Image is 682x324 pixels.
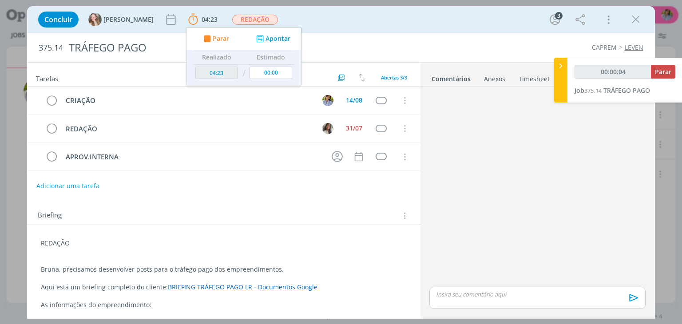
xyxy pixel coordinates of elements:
img: A [322,95,333,106]
a: CAPREM [592,43,617,51]
button: Apontar [254,34,291,43]
span: Abertas 3/3 [381,74,407,81]
button: Concluir [38,12,79,28]
button: A [321,94,335,107]
button: REDAÇÃO [232,14,278,25]
span: [PERSON_NAME] [103,16,154,23]
span: 375.14 [39,43,63,53]
button: 3 [548,12,562,27]
span: Tarefas [36,72,58,83]
a: Job375.14TRÁFEGO PAGO [575,86,650,95]
div: 31/07 [346,125,362,131]
button: 04:23 [186,12,220,27]
div: TRÁFEGO PAGO [65,37,388,59]
p: REDAÇÃO [41,239,406,248]
a: LEVEN [625,43,643,51]
span: Parar [655,67,671,76]
div: dialog [27,6,654,319]
button: Parar [201,34,230,43]
span: Concluir [44,16,72,23]
span: Parar [213,36,229,42]
span: Briefing [38,210,62,221]
td: / [240,64,248,83]
img: G [88,13,102,26]
div: Anexos [484,75,505,83]
button: Adicionar uma tarefa [36,178,100,194]
span: TRÁFEGO PAGO [603,86,650,95]
div: 3 [555,12,563,20]
img: arrow-down-up.svg [359,74,365,82]
p: Bruna, precisamos desenvolver posts para o tráfego pago dos empreendimentos. [41,265,406,274]
span: 375.14 [584,87,602,95]
ul: 04:23 [186,27,301,86]
span: REDAÇÃO [232,15,278,25]
p: Aqui está um briefing completo do cliente: [41,283,406,292]
div: REDAÇÃO [62,123,314,134]
th: Estimado [248,50,295,64]
div: APROV.INTERNA [62,151,323,162]
p: As informações do empreendimento: [41,300,406,309]
div: 14/08 [346,97,362,103]
a: BRIEFING TRÁFEGO PAGO LR - Documentos Google [168,283,317,291]
a: Comentários [431,71,471,83]
button: C [321,122,335,135]
button: G[PERSON_NAME] [88,13,154,26]
button: Parar [651,65,675,79]
a: Timesheet [518,71,550,83]
img: C [322,123,333,134]
span: 04:23 [202,15,218,24]
th: Realizado [193,50,240,64]
div: CRIAÇÃO [62,95,314,106]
